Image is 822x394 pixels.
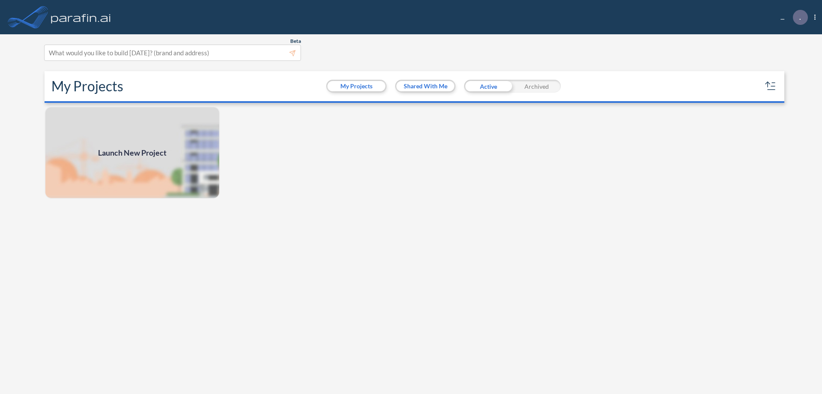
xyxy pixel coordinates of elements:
[51,78,123,94] h2: My Projects
[45,106,220,199] a: Launch New Project
[764,79,777,93] button: sort
[396,81,454,91] button: Shared With Me
[49,9,113,26] img: logo
[98,147,167,159] span: Launch New Project
[768,10,816,25] div: ...
[290,38,301,45] span: Beta
[512,80,561,93] div: Archived
[328,81,385,91] button: My Projects
[45,106,220,199] img: add
[799,13,801,21] p: .
[464,80,512,93] div: Active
